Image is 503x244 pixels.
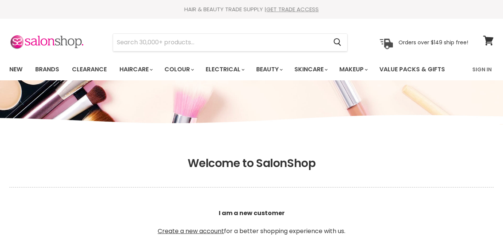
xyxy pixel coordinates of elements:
a: Sign In [468,62,496,77]
button: Search [327,34,347,51]
input: Search [113,34,327,51]
h1: Welcome to SalonShop [9,157,494,170]
b: I am a new customer [219,209,285,217]
a: New [4,62,28,77]
a: Colour [159,62,199,77]
a: Haircare [114,62,157,77]
a: Create a new account [158,227,224,235]
form: Product [113,33,348,51]
p: Orders over $149 ship free! [399,39,468,45]
a: Clearance [66,62,112,77]
a: Electrical [200,62,249,77]
a: GET TRADE ACCESS [266,5,319,13]
a: Beauty [251,62,287,77]
a: Value Packs & Gifts [374,62,451,77]
a: Skincare [289,62,332,77]
ul: Main menu [4,59,459,80]
a: Makeup [334,62,372,77]
a: Brands [30,62,65,77]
